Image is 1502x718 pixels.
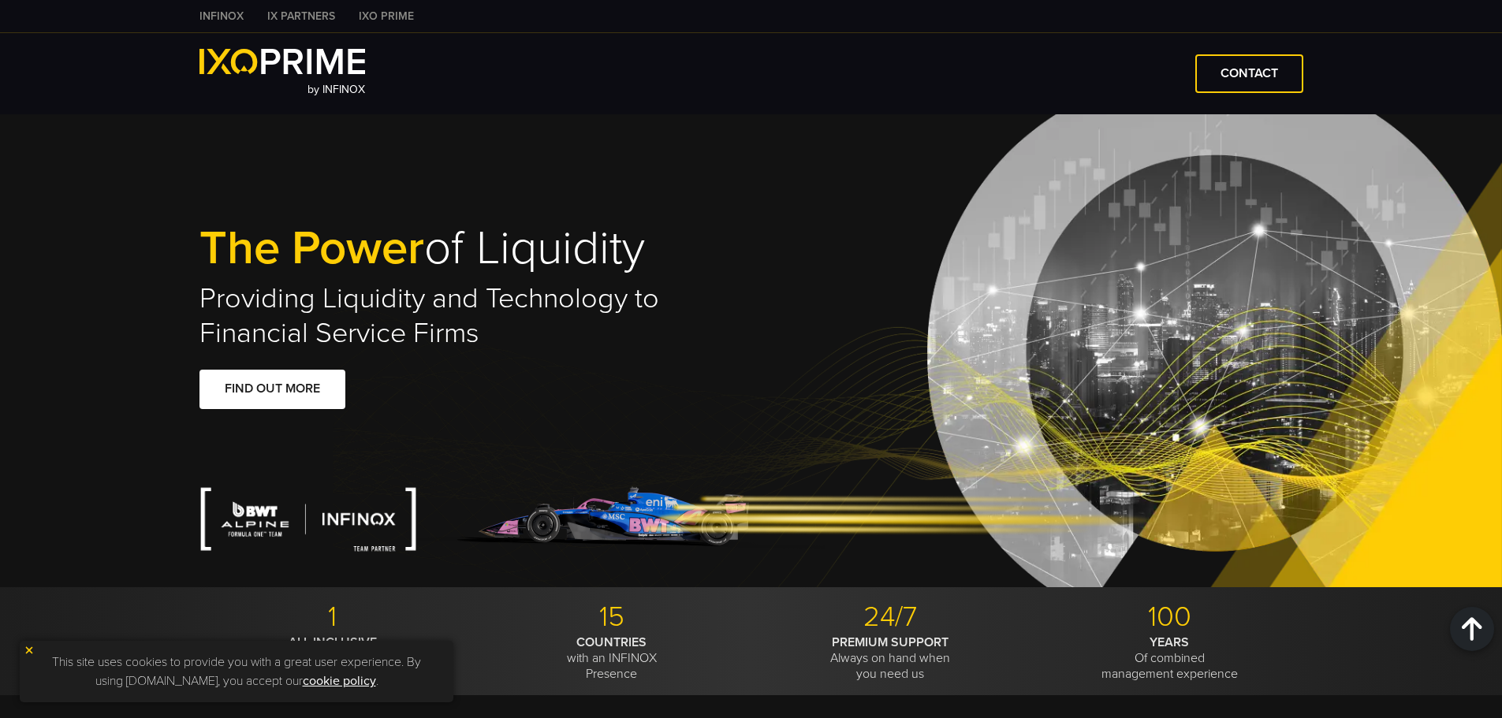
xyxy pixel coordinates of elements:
[576,634,647,650] strong: COUNTRIES
[1195,54,1303,93] a: CONTACT
[307,83,365,96] span: by INFINOX
[199,634,467,666] p: Provider
[199,49,366,99] a: by INFINOX
[199,220,424,277] span: The Power
[188,8,255,24] a: INFINOX
[1150,634,1189,650] strong: YEARS
[303,673,376,689] a: cookie policy
[347,8,426,24] a: IXO PRIME
[199,281,751,351] h2: Providing Liquidity and Technology to Financial Service Firms
[478,634,745,682] p: with an INFINOX Presence
[478,600,745,634] p: 15
[1036,600,1303,634] p: 100
[255,8,347,24] a: IX PARTNERS
[199,370,345,408] a: FIND OUT MORE
[28,649,445,694] p: This site uses cookies to provide you with a great user experience. By using [DOMAIN_NAME], you a...
[1036,634,1303,682] p: Of combined management experience
[289,634,377,650] strong: ALL INCLUSIVE
[24,645,35,656] img: yellow close icon
[832,634,949,650] strong: PREMIUM SUPPORT
[757,600,1024,634] p: 24/7
[757,634,1024,682] p: Always on hand when you need us
[199,600,467,634] p: 1
[199,224,751,273] h1: of Liquidity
